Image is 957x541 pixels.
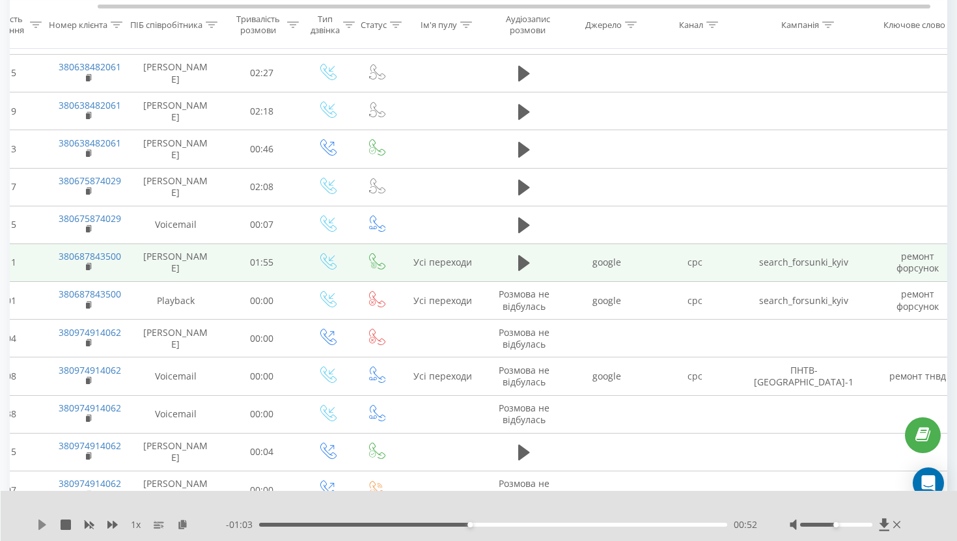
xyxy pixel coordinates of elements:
[59,250,121,262] a: 380687843500
[130,92,221,130] td: [PERSON_NAME]
[651,243,739,281] td: cpc
[221,395,303,433] td: 00:00
[130,19,202,30] div: ПІБ співробітника
[130,471,221,509] td: [PERSON_NAME]
[361,19,387,30] div: Статус
[130,54,221,92] td: [PERSON_NAME]
[499,326,549,350] span: Розмова не відбулась
[130,168,221,206] td: [PERSON_NAME]
[496,14,559,36] div: Аудіозапис розмови
[59,402,121,414] a: 380974914062
[130,320,221,357] td: [PERSON_NAME]
[883,19,945,30] div: Ключове слово
[913,467,944,499] div: Open Intercom Messenger
[130,243,221,281] td: [PERSON_NAME]
[679,19,703,30] div: Канал
[221,92,303,130] td: 02:18
[130,130,221,168] td: [PERSON_NAME]
[221,282,303,320] td: 00:00
[59,477,121,490] a: 380974914062
[499,364,549,388] span: Розмова не відбулась
[59,326,121,339] a: 380974914062
[59,61,121,73] a: 380638482061
[739,357,869,395] td: ПНТВ-[GEOGRAPHIC_DATA]-1
[781,19,819,30] div: Кампанія
[49,19,107,30] div: Номер клієнта
[563,282,651,320] td: google
[499,288,549,312] span: Розмова не відбулась
[400,243,485,281] td: Усі переходи
[221,243,303,281] td: 01:55
[221,206,303,243] td: 00:07
[499,477,549,501] span: Розмова не відбулась
[130,357,221,395] td: Voicemail
[130,433,221,471] td: [PERSON_NAME]
[59,288,121,300] a: 380687843500
[226,518,259,531] span: - 01:03
[59,174,121,187] a: 380675874029
[221,433,303,471] td: 00:04
[221,168,303,206] td: 02:08
[563,357,651,395] td: google
[834,522,839,527] div: Accessibility label
[499,402,549,426] span: Розмова не відбулась
[59,212,121,225] a: 380675874029
[651,282,739,320] td: cpc
[221,54,303,92] td: 02:27
[59,364,121,376] a: 380974914062
[585,19,622,30] div: Джерело
[400,282,485,320] td: Усі переходи
[311,14,340,36] div: Тип дзвінка
[130,395,221,433] td: Voicemail
[131,518,141,531] span: 1 x
[59,439,121,452] a: 380974914062
[467,522,473,527] div: Accessibility label
[221,320,303,357] td: 00:00
[421,19,457,30] div: Ім'я пулу
[739,243,869,281] td: search_forsunki_kyiv
[130,206,221,243] td: Voicemail
[221,357,303,395] td: 00:00
[563,243,651,281] td: google
[130,282,221,320] td: Playback
[739,282,869,320] td: search_forsunki_kyiv
[651,357,739,395] td: cpc
[232,14,284,36] div: Тривалість розмови
[221,471,303,509] td: 00:00
[734,518,757,531] span: 00:52
[400,357,485,395] td: Усі переходи
[59,99,121,111] a: 380638482061
[221,130,303,168] td: 00:46
[59,137,121,149] a: 380638482061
